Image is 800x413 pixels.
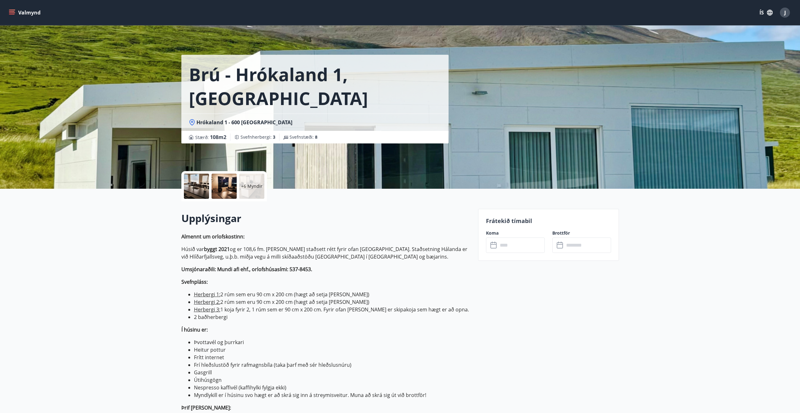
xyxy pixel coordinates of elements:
[194,306,220,313] ins: Herbergi 3:
[194,291,471,298] li: 2 rúm sem eru 90 cm x 200 cm (hægt að setja [PERSON_NAME])
[290,134,317,140] span: Svefnstæði :
[194,384,471,391] li: Nespresso kaffivél (kaffihylki fylgja ekki)
[194,313,471,321] li: 2 baðherbergi
[784,9,786,16] span: J
[240,134,275,140] span: Svefnherbergi :
[196,119,292,126] span: Hrókaland 1 - 600 [GEOGRAPHIC_DATA]
[486,217,611,225] p: Frátekið tímabil
[756,7,776,18] button: ÍS
[194,369,471,376] li: Gasgrill
[194,338,471,346] li: Þvottavél og þurrkari
[181,211,471,225] h2: Upplýsingar
[194,298,471,306] li: 2 rúm sem eru 90 cm x 200 cm (hægt að setja [PERSON_NAME])
[181,278,208,285] strong: Svefnpláss:
[194,291,220,298] ins: Herbergi 1:
[194,376,471,384] li: Útihúsgögn
[181,326,208,333] strong: Í húsinu er:
[204,246,230,253] strong: byggt 2021
[194,391,471,399] li: Myndlykill er í húsinu svo hægt er að skrá sig inn á streymisveitur. Muna að skrá sig út við brot...
[181,266,312,273] strong: Umsjónaraðili: Mundi afi ehf., orlofshúsasími: 537-8453.
[210,134,226,141] span: 108 m2
[195,133,226,141] span: Stærð :
[181,233,245,240] strong: Almennt um orlofskostinn:
[194,306,471,313] li: 1 koja fyrir 2, 1 rúm sem er 90 cm x 200 cm. Fyrir ofan [PERSON_NAME] er skipakoja sem hægt er að...
[194,299,220,305] ins: Herbergi 2:
[194,354,471,361] li: Frítt internet
[194,346,471,354] li: Heitur pottur
[189,62,441,110] h1: Brú - Hrókaland 1, [GEOGRAPHIC_DATA]
[194,361,471,369] li: Frí hleðslustöð fyrir rafmagnsbíla (taka þarf með sér hleðslusnúru)
[273,134,275,140] span: 3
[181,404,231,411] strong: Þrif [PERSON_NAME]:
[486,230,545,236] label: Koma
[241,183,262,189] p: +6 Myndir
[181,245,471,260] p: Húsið var og er 108,6 fm. [PERSON_NAME] staðsett rétt fyrir ofan [GEOGRAPHIC_DATA]. Staðsetning H...
[315,134,317,140] span: 8
[777,5,792,20] button: J
[552,230,611,236] label: Brottför
[8,7,43,18] button: menu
